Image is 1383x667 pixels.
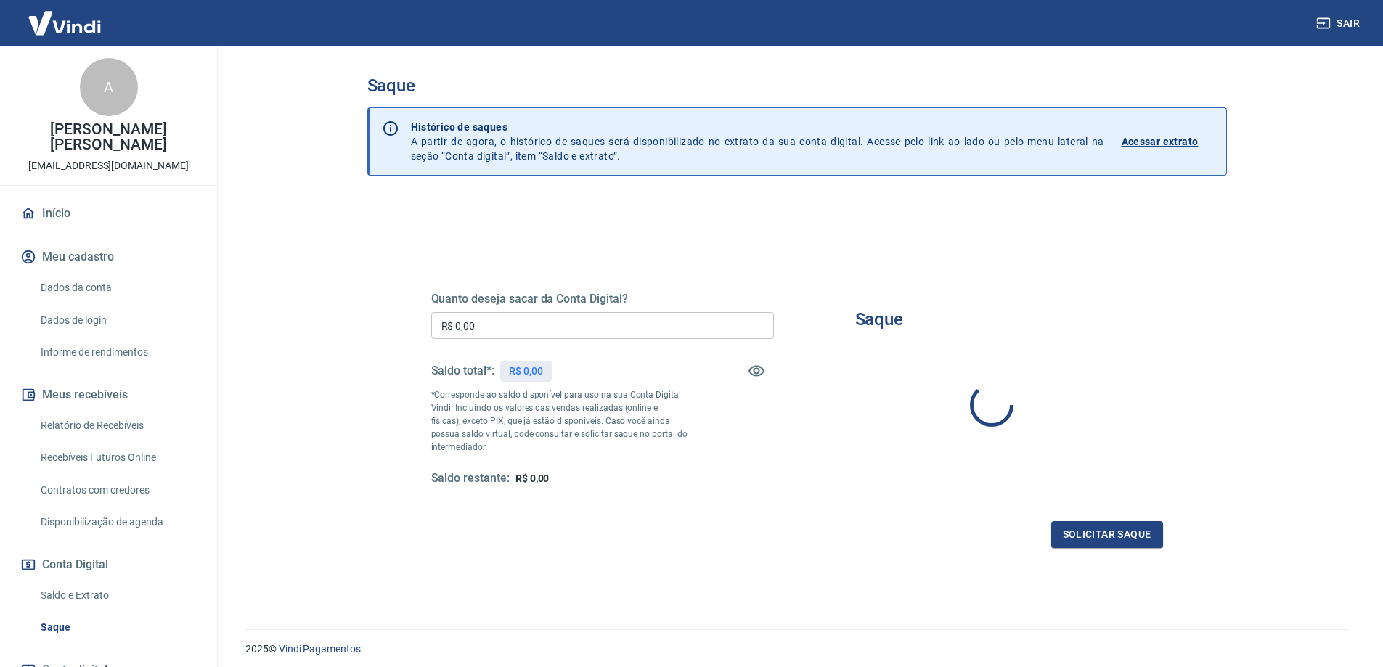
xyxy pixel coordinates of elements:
[80,58,138,116] div: A
[12,122,205,152] p: [PERSON_NAME] [PERSON_NAME]
[245,642,1348,657] p: 2025 ©
[431,292,774,306] h5: Quanto deseja sacar da Conta Digital?
[35,581,200,610] a: Saldo e Extrato
[279,643,361,655] a: Vindi Pagamentos
[1313,10,1366,37] button: Sair
[17,1,112,45] img: Vindi
[17,379,200,411] button: Meus recebíveis
[35,613,200,642] a: Saque
[411,120,1104,163] p: A partir de agora, o histórico de saques será disponibilizado no extrato da sua conta digital. Ac...
[1051,521,1163,548] button: Solicitar saque
[35,306,200,335] a: Dados de login
[35,443,200,472] a: Recebíveis Futuros Online
[35,411,200,441] a: Relatório de Recebíveis
[35,507,200,537] a: Disponibilização de agenda
[17,241,200,273] button: Meu cadastro
[35,475,200,505] a: Contratos com credores
[431,388,688,454] p: *Corresponde ao saldo disponível para uso na sua Conta Digital Vindi. Incluindo os valores das ve...
[367,75,1227,96] h3: Saque
[35,337,200,367] a: Informe de rendimentos
[515,472,550,484] span: R$ 0,00
[431,471,510,486] h5: Saldo restante:
[17,197,200,229] a: Início
[17,549,200,581] button: Conta Digital
[1122,120,1215,163] a: Acessar extrato
[509,364,543,379] p: R$ 0,00
[855,309,904,330] h3: Saque
[431,364,494,378] h5: Saldo total*:
[411,120,1104,134] p: Histórico de saques
[35,273,200,303] a: Dados da conta
[1122,134,1199,149] p: Acessar extrato
[28,158,189,173] p: [EMAIL_ADDRESS][DOMAIN_NAME]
